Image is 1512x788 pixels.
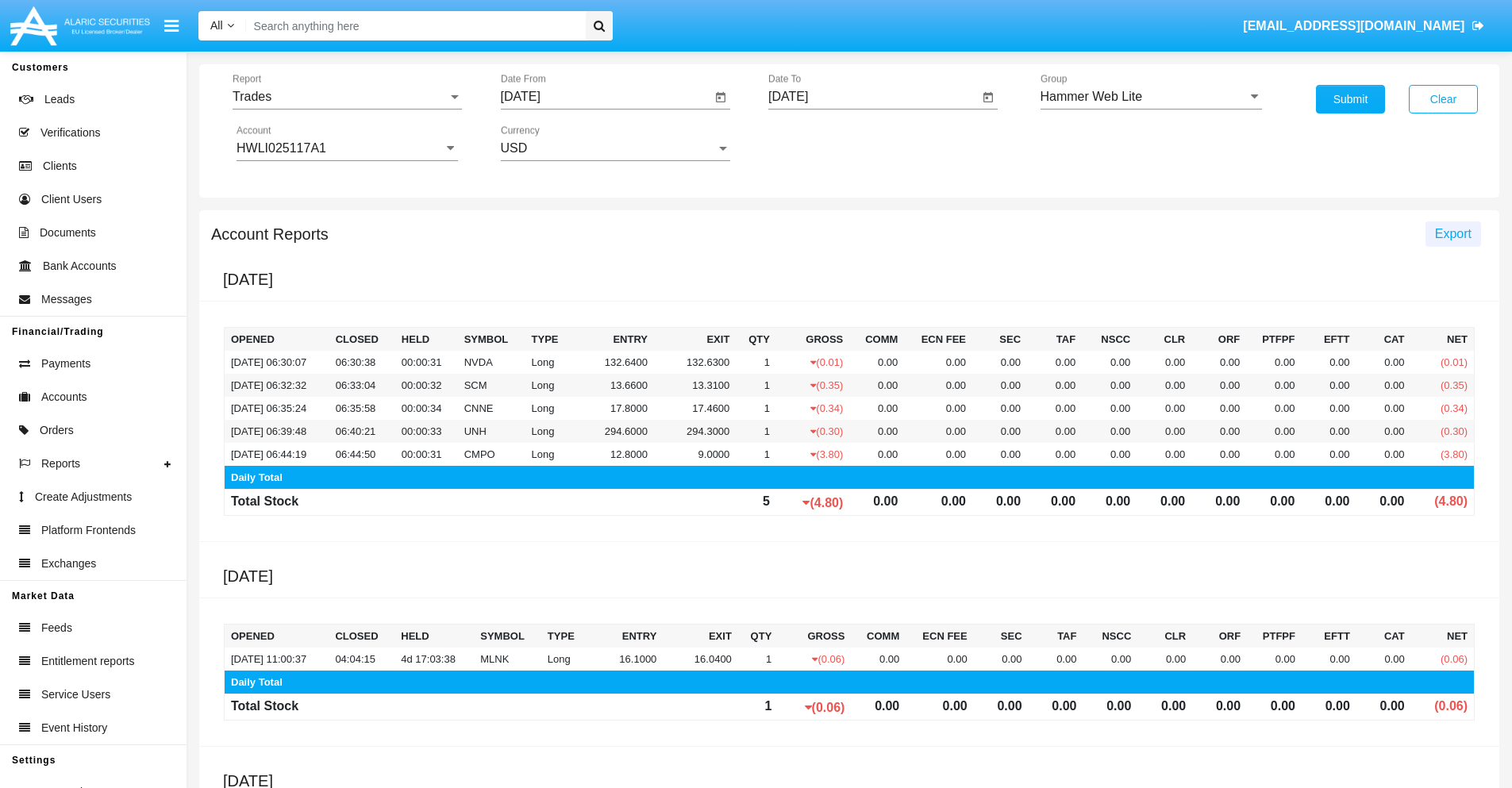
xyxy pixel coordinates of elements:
td: 17.4600 [654,397,736,420]
td: 0.00 [1301,397,1356,420]
th: TAF [1027,328,1082,352]
td: 0.00 [1027,374,1082,397]
img: Logo image [8,2,152,49]
td: 0.00 [972,374,1027,397]
td: Long [525,351,572,374]
span: Leads [44,91,75,108]
td: (0.35) [776,374,849,397]
td: 1 [736,397,776,420]
td: 0.00 [1246,397,1301,420]
td: 0.00 [974,694,1029,721]
th: NSCC [1083,625,1137,648]
td: 0.00 [1027,351,1082,374]
td: (0.35) [1411,374,1475,397]
span: Clients [43,158,77,175]
td: 0.00 [1137,351,1191,374]
td: (0.06) [778,648,851,671]
th: Entry [588,625,663,648]
td: 0.00 [906,648,973,671]
td: [DATE] 06:39:48 [225,420,329,443]
td: Long [525,443,572,466]
td: 0.00 [1302,648,1356,671]
th: CLR [1137,625,1192,648]
td: 0.00 [1083,648,1137,671]
td: 0.00 [1137,420,1191,443]
td: MLNK [474,648,541,671]
th: Qty [736,328,776,352]
td: 00:00:31 [395,443,458,466]
td: 1 [736,443,776,466]
td: 0.00 [1029,648,1083,671]
span: Entitlement reports [41,653,135,670]
span: Payments [41,356,90,372]
button: Export [1425,221,1481,247]
td: 06:40:21 [329,420,395,443]
td: 12.8000 [572,443,654,466]
td: 0.00 [1137,374,1191,397]
td: 1 [736,420,776,443]
th: Held [394,625,474,648]
td: 5 [736,490,776,516]
td: 0.00 [1301,374,1356,397]
td: 0.00 [1082,397,1137,420]
td: 00:00:33 [395,420,458,443]
td: 0.00 [1027,420,1082,443]
td: 17.8000 [572,397,654,420]
th: PTFPF [1246,328,1301,352]
td: 06:33:04 [329,374,395,397]
span: All [210,19,223,32]
td: 0.00 [972,397,1027,420]
td: 0.00 [1246,443,1301,466]
td: 9.0000 [654,443,736,466]
td: Long [541,648,588,671]
td: 0.00 [849,397,904,420]
span: Exchanges [41,555,96,572]
td: (4.80) [1411,490,1475,516]
td: 0.00 [851,648,906,671]
td: 0.00 [972,420,1027,443]
button: Clear [1409,85,1478,113]
td: 0.00 [1356,374,1410,397]
span: Event History [41,720,107,736]
td: 132.6400 [572,351,654,374]
td: 0.00 [1301,490,1356,516]
td: 0.00 [1356,397,1410,420]
td: 0.00 [1027,490,1082,516]
td: (0.01) [776,351,849,374]
td: CMPO [458,443,525,466]
td: 0.00 [1246,490,1301,516]
td: 0.00 [1137,694,1192,721]
td: Long [525,397,572,420]
th: NSCC [1082,328,1137,352]
td: 0.00 [849,420,904,443]
button: Open calendar [711,88,730,107]
th: Comm [851,625,906,648]
h5: [DATE] [223,567,1499,586]
td: 16.0400 [663,648,737,671]
td: 0.00 [1301,420,1356,443]
td: 0.00 [972,443,1027,466]
td: 0.00 [906,694,973,721]
td: 0.00 [1082,374,1137,397]
td: 0.00 [1082,443,1137,466]
td: 0.00 [904,397,972,420]
h5: Account Reports [211,228,329,240]
td: SCM [458,374,525,397]
td: (3.80) [1411,443,1475,466]
th: Closed [329,625,394,648]
th: NET [1411,625,1475,648]
button: Submit [1316,85,1385,113]
th: CAT [1356,328,1410,352]
span: Client Users [41,191,102,208]
td: 0.00 [904,374,972,397]
td: 0.00 [849,351,904,374]
td: 00:00:32 [395,374,458,397]
th: Gross [776,328,849,352]
th: Comm [849,328,904,352]
th: PTFPF [1247,625,1302,648]
td: (0.06) [778,694,851,721]
td: 0.00 [1027,397,1082,420]
td: 0.00 [1301,351,1356,374]
span: Reports [41,456,80,472]
td: [DATE] 06:30:07 [225,351,329,374]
